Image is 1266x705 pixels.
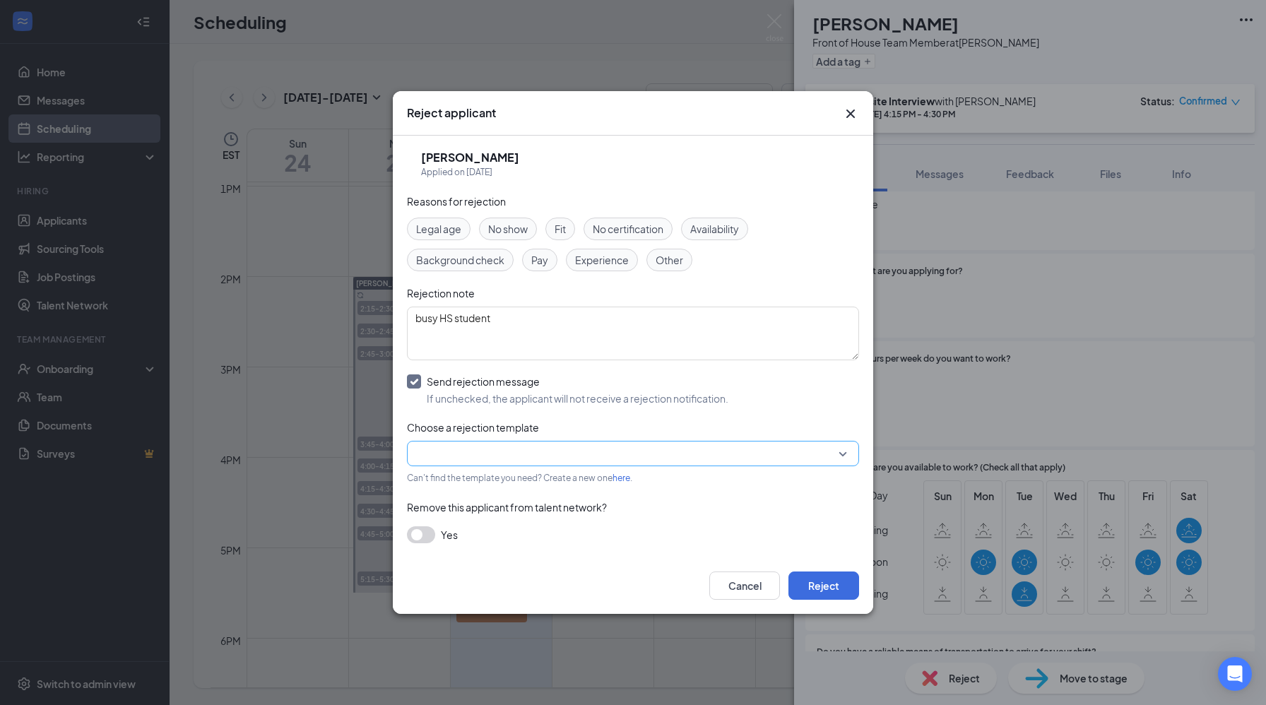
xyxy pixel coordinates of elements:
[407,473,632,483] span: Can't find the template you need? Create a new one .
[555,221,566,237] span: Fit
[416,252,504,268] span: Background check
[842,105,859,122] svg: Cross
[407,501,607,514] span: Remove this applicant from talent network?
[407,287,475,300] span: Rejection note
[421,150,519,165] h5: [PERSON_NAME]
[575,252,629,268] span: Experience
[788,571,859,600] button: Reject
[416,221,461,237] span: Legal age
[407,105,496,121] h3: Reject applicant
[421,165,519,179] div: Applied on [DATE]
[842,105,859,122] button: Close
[407,195,506,208] span: Reasons for rejection
[1218,657,1252,691] div: Open Intercom Messenger
[531,252,548,268] span: Pay
[709,571,780,600] button: Cancel
[593,221,663,237] span: No certification
[488,221,528,237] span: No show
[407,421,539,434] span: Choose a rejection template
[441,526,458,543] span: Yes
[407,307,859,360] textarea: busy HS student
[656,252,683,268] span: Other
[613,473,630,483] a: here
[690,221,739,237] span: Availability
